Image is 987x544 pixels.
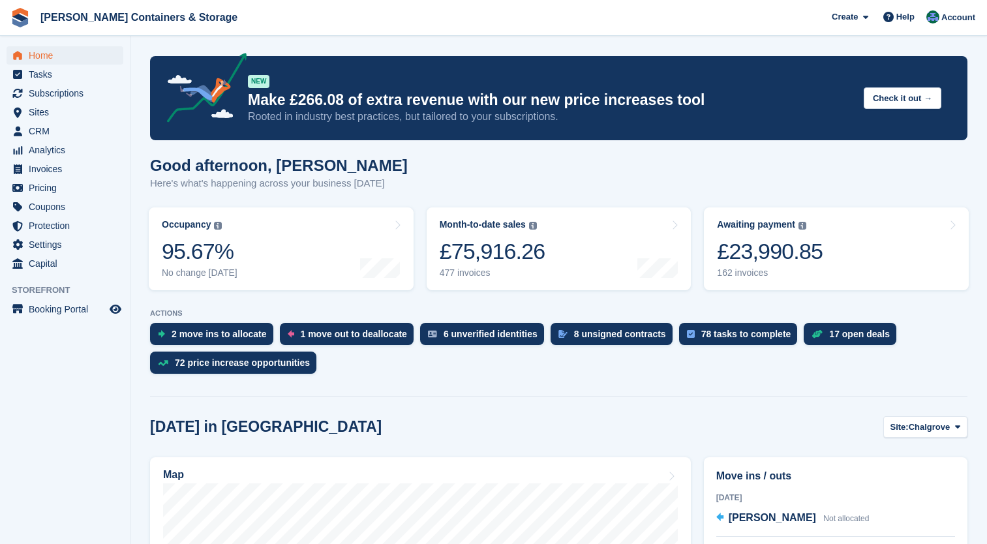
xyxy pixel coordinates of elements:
a: Awaiting payment £23,990.85 162 invoices [704,207,969,290]
img: move_outs_to_deallocate_icon-f764333ba52eb49d3ac5e1228854f67142a1ed5810a6f6cc68b1a99e826820c5.svg [288,330,294,338]
a: Month-to-date sales £75,916.26 477 invoices [427,207,691,290]
span: Subscriptions [29,84,107,102]
p: ACTIONS [150,309,967,318]
span: Analytics [29,141,107,159]
div: 6 unverified identities [444,329,538,339]
div: Occupancy [162,219,211,230]
span: Tasks [29,65,107,83]
a: 17 open deals [804,323,903,352]
a: menu [7,46,123,65]
div: 1 move out to deallocate [301,329,407,339]
a: menu [7,254,123,273]
h2: Map [163,469,184,481]
img: price_increase_opportunities-93ffe204e8149a01c8c9dc8f82e8f89637d9d84a8eef4429ea346261dce0b2c0.svg [158,360,168,366]
div: 95.67% [162,238,237,265]
button: Site: Chalgrove [883,416,968,438]
img: icon-info-grey-7440780725fd019a000dd9b08b2336e03edf1995a4989e88bcd33f0948082b44.svg [529,222,537,230]
div: 162 invoices [717,267,823,279]
span: CRM [29,122,107,140]
span: Settings [29,235,107,254]
img: verify_identity-adf6edd0f0f0b5bbfe63781bf79b02c33cf7c696d77639b501bdc392416b5a36.svg [428,330,437,338]
button: Check it out → [864,87,941,109]
a: 8 unsigned contracts [551,323,679,352]
a: menu [7,65,123,83]
img: icon-info-grey-7440780725fd019a000dd9b08b2336e03edf1995a4989e88bcd33f0948082b44.svg [798,222,806,230]
a: 78 tasks to complete [679,323,804,352]
span: Chalgrove [909,421,950,434]
div: NEW [248,75,269,88]
img: icon-info-grey-7440780725fd019a000dd9b08b2336e03edf1995a4989e88bcd33f0948082b44.svg [214,222,222,230]
span: Sites [29,103,107,121]
div: Awaiting payment [717,219,795,230]
p: Rooted in industry best practices, but tailored to your subscriptions. [248,110,853,124]
a: [PERSON_NAME] Containers & Storage [35,7,243,28]
img: move_ins_to_allocate_icon-fdf77a2bb77ea45bf5b3d319d69a93e2d87916cf1d5bf7949dd705db3b84f3ca.svg [158,330,165,338]
div: 477 invoices [440,267,545,279]
span: Storefront [12,284,130,297]
div: 2 move ins to allocate [172,329,267,339]
div: 78 tasks to complete [701,329,791,339]
span: Account [941,11,975,24]
span: Home [29,46,107,65]
img: price-adjustments-announcement-icon-8257ccfd72463d97f412b2fc003d46551f7dbcb40ab6d574587a9cd5c0d94... [156,53,247,127]
a: menu [7,160,123,178]
span: Not allocated [823,514,869,523]
div: [DATE] [716,492,955,504]
a: Occupancy 95.67% No change [DATE] [149,207,414,290]
a: menu [7,103,123,121]
a: 2 move ins to allocate [150,323,280,352]
span: Invoices [29,160,107,178]
a: menu [7,141,123,159]
p: Here's what's happening across your business [DATE] [150,176,408,191]
h1: Good afternoon, [PERSON_NAME] [150,157,408,174]
div: 72 price increase opportunities [175,357,310,368]
span: Booking Portal [29,300,107,318]
h2: Move ins / outs [716,468,955,484]
span: Create [832,10,858,23]
span: Pricing [29,179,107,197]
a: menu [7,300,123,318]
a: menu [7,179,123,197]
span: Help [896,10,915,23]
img: Ricky Sanmarco [926,10,939,23]
div: £75,916.26 [440,238,545,265]
div: Month-to-date sales [440,219,526,230]
span: Capital [29,254,107,273]
div: No change [DATE] [162,267,237,279]
div: 8 unsigned contracts [574,329,666,339]
span: Coupons [29,198,107,216]
a: menu [7,122,123,140]
a: menu [7,84,123,102]
p: Make £266.08 of extra revenue with our new price increases tool [248,91,853,110]
a: menu [7,235,123,254]
img: contract_signature_icon-13c848040528278c33f63329250d36e43548de30e8caae1d1a13099fd9432cc5.svg [558,330,568,338]
div: £23,990.85 [717,238,823,265]
a: menu [7,198,123,216]
img: stora-icon-8386f47178a22dfd0bd8f6a31ec36ba5ce8667c1dd55bd0f319d3a0aa187defe.svg [10,8,30,27]
a: 1 move out to deallocate [280,323,420,352]
a: menu [7,217,123,235]
a: [PERSON_NAME] Not allocated [716,510,870,527]
a: 72 price increase opportunities [150,352,323,380]
span: Protection [29,217,107,235]
span: [PERSON_NAME] [729,512,816,523]
span: Site: [890,421,909,434]
img: deal-1b604bf984904fb50ccaf53a9ad4b4a5d6e5aea283cecdc64d6e3604feb123c2.svg [812,329,823,339]
img: task-75834270c22a3079a89374b754ae025e5fb1db73e45f91037f5363f120a921f8.svg [687,330,695,338]
a: Preview store [108,301,123,317]
a: 6 unverified identities [420,323,551,352]
div: 17 open deals [829,329,890,339]
h2: [DATE] in [GEOGRAPHIC_DATA] [150,418,382,436]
